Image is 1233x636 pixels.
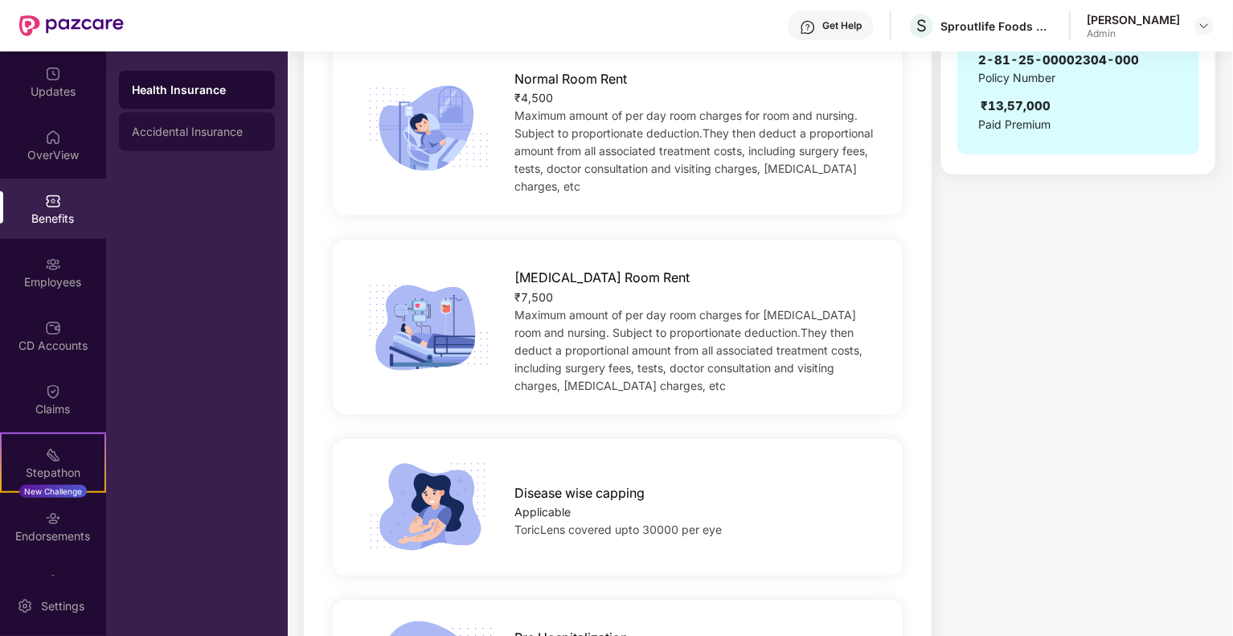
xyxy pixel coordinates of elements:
[45,320,61,336] img: svg+xml;base64,PHN2ZyBpZD0iQ0RfQWNjb3VudHMiIGRhdGEtbmFtZT0iQ0QgQWNjb3VudHMiIHhtbG5zPSJodHRwOi8vd3...
[514,523,722,536] span: ToricLens covered upto 30000 per eye
[940,18,1053,34] div: Sproutlife Foods Private Limited
[514,289,877,306] div: ₹7,500
[978,116,1051,133] span: Paid Premium
[2,465,104,481] div: Stepathon
[1087,12,1180,27] div: [PERSON_NAME]
[45,129,61,146] img: svg+xml;base64,PHN2ZyBpZD0iSG9tZSIgeG1sbnM9Imh0dHA6Ly93d3cudzMub3JnLzIwMDAvc3ZnIiB3aWR0aD0iMjAiIG...
[359,80,498,177] img: icon
[19,485,87,498] div: New Challenge
[45,193,61,209] img: svg+xml;base64,PHN2ZyBpZD0iQmVuZWZpdHMiIHhtbG5zPSJodHRwOi8vd3d3LnczLm9yZy8yMDAwL3N2ZyIgd2lkdGg9Ij...
[359,279,498,375] img: icon
[45,511,61,527] img: svg+xml;base64,PHN2ZyBpZD0iRW5kb3JzZW1lbnRzIiB4bWxucz0iaHR0cDovL3d3dy53My5vcmcvMjAwMC9zdmciIHdpZH...
[514,109,873,193] span: Maximum amount of per day room charges for room and nursing. Subject to proportionate deduction.T...
[916,16,927,35] span: S
[800,19,816,35] img: svg+xml;base64,PHN2ZyBpZD0iSGVscC0zMngzMiIgeG1sbnM9Imh0dHA6Ly93d3cudzMub3JnLzIwMDAvc3ZnIiB3aWR0aD...
[514,89,877,107] div: ₹4,500
[822,19,862,32] div: Get Help
[45,574,61,590] img: svg+xml;base64,PHN2ZyBpZD0iTXlfT3JkZXJzIiBkYXRhLW5hbWU9Ik15IE9yZGVycyIgeG1sbnM9Imh0dHA6Ly93d3cudz...
[514,268,690,288] span: [MEDICAL_DATA] Room Rent
[978,52,1139,68] span: 2-81-25-00002304-000
[132,125,262,138] div: Accidental Insurance
[45,66,61,82] img: svg+xml;base64,PHN2ZyBpZD0iVXBkYXRlZCIgeG1sbnM9Imh0dHA6Ly93d3cudzMub3JnLzIwMDAvc3ZnIiB3aWR0aD0iMj...
[514,483,645,503] span: Disease wise capping
[19,15,124,36] img: New Pazcare Logo
[514,69,627,89] span: Normal Room Rent
[514,503,877,521] div: Applicable
[132,82,262,98] div: Health Insurance
[359,459,498,556] img: icon
[45,256,61,273] img: svg+xml;base64,PHN2ZyBpZD0iRW1wbG95ZWVzIiB4bWxucz0iaHR0cDovL3d3dy53My5vcmcvMjAwMC9zdmciIHdpZHRoPS...
[36,598,89,614] div: Settings
[45,384,61,400] img: svg+xml;base64,PHN2ZyBpZD0iQ2xhaW0iIHhtbG5zPSJodHRwOi8vd3d3LnczLm9yZy8yMDAwL3N2ZyIgd2lkdGg9IjIwIi...
[981,96,1051,116] div: ₹13,57,000
[978,71,1055,84] span: Policy Number
[1198,19,1210,32] img: svg+xml;base64,PHN2ZyBpZD0iRHJvcGRvd24tMzJ4MzIiIHhtbG5zPSJodHRwOi8vd3d3LnczLm9yZy8yMDAwL3N2ZyIgd2...
[17,598,33,614] img: svg+xml;base64,PHN2ZyBpZD0iU2V0dGluZy0yMHgyMCIgeG1sbnM9Imh0dHA6Ly93d3cudzMub3JnLzIwMDAvc3ZnIiB3aW...
[45,447,61,463] img: svg+xml;base64,PHN2ZyB4bWxucz0iaHR0cDovL3d3dy53My5vcmcvMjAwMC9zdmciIHdpZHRoPSIyMSIgaGVpZ2h0PSIyMC...
[1087,27,1180,40] div: Admin
[514,308,862,392] span: Maximum amount of per day room charges for [MEDICAL_DATA] room and nursing. Subject to proportion...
